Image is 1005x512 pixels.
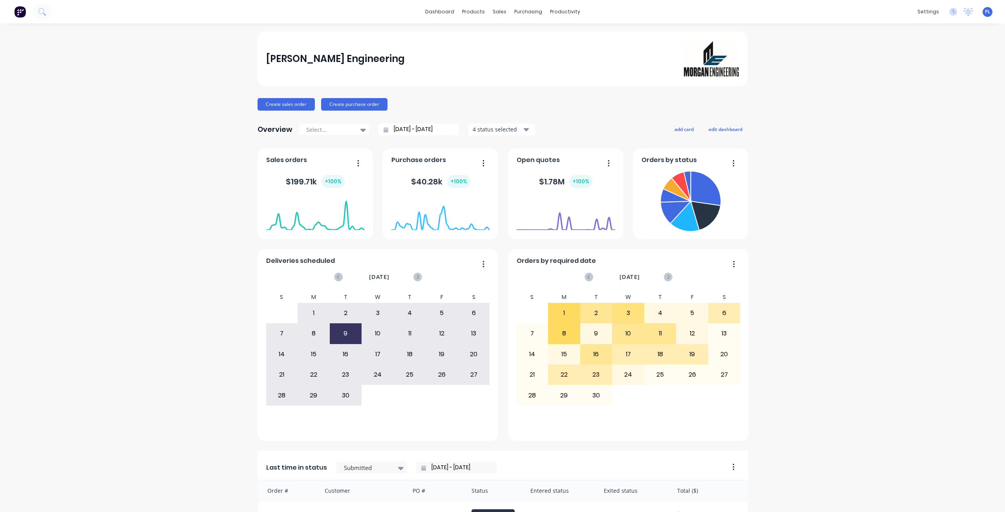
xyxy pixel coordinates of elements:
[394,324,426,343] div: 11
[612,324,644,343] div: 10
[612,344,644,364] div: 17
[458,303,490,323] div: 6
[489,6,510,18] div: sales
[676,303,708,323] div: 5
[330,303,362,323] div: 2
[317,480,405,501] div: Customer
[362,344,393,364] div: 17
[14,6,26,18] img: Factory
[517,256,596,266] span: Orders by required date
[510,6,546,18] div: purchasing
[581,303,612,323] div: 2
[645,365,676,384] div: 25
[426,303,457,323] div: 5
[581,324,612,343] div: 9
[266,292,298,303] div: S
[258,122,292,137] div: Overview
[298,292,330,303] div: M
[708,292,740,303] div: S
[330,292,362,303] div: T
[596,480,669,501] div: Exited status
[411,175,470,188] div: $ 40.28k
[321,98,387,111] button: Create purchase order
[676,344,708,364] div: 19
[709,324,740,343] div: 13
[684,41,739,77] img: Morgan Engineering
[548,303,580,323] div: 1
[516,292,548,303] div: S
[298,303,329,323] div: 1
[405,480,464,501] div: PO #
[709,365,740,384] div: 27
[523,480,596,501] div: Entered status
[394,292,426,303] div: T
[330,365,362,384] div: 23
[426,344,457,364] div: 19
[394,303,426,323] div: 4
[286,175,345,188] div: $ 199.71k
[676,324,708,343] div: 12
[517,385,548,405] div: 28
[266,463,327,472] span: Last time in status
[517,324,548,343] div: 7
[676,365,708,384] div: 26
[548,344,580,364] div: 15
[298,365,329,384] div: 22
[581,365,612,384] div: 23
[703,124,747,134] button: edit dashboard
[369,273,389,281] span: [DATE]
[473,125,522,133] div: 4 status selected
[258,480,317,501] div: Order #
[644,292,676,303] div: T
[458,344,490,364] div: 20
[641,155,697,165] span: Orders by status
[421,6,458,18] a: dashboard
[394,365,426,384] div: 25
[266,365,298,384] div: 21
[517,365,548,384] div: 21
[362,324,393,343] div: 10
[645,344,676,364] div: 18
[362,303,393,323] div: 3
[266,51,405,67] div: [PERSON_NAME] Engineering
[266,155,307,165] span: Sales orders
[330,385,362,405] div: 30
[709,303,740,323] div: 6
[914,6,943,18] div: settings
[266,324,298,343] div: 7
[426,365,457,384] div: 26
[447,175,470,188] div: + 100 %
[612,365,644,384] div: 24
[569,175,592,188] div: + 100 %
[612,303,644,323] div: 3
[581,344,612,364] div: 16
[548,292,580,303] div: M
[517,344,548,364] div: 14
[548,365,580,384] div: 22
[676,292,708,303] div: F
[322,175,345,188] div: + 100 %
[517,155,560,165] span: Open quotes
[298,344,329,364] div: 15
[330,344,362,364] div: 16
[669,480,748,501] div: Total ($)
[645,303,676,323] div: 4
[548,385,580,405] div: 29
[426,462,493,474] input: Filter by date
[266,385,298,405] div: 28
[458,324,490,343] div: 13
[468,124,535,135] button: 4 status selected
[330,324,362,343] div: 9
[394,344,426,364] div: 18
[539,175,592,188] div: $ 1.78M
[362,292,394,303] div: W
[546,6,584,18] div: productivity
[669,124,699,134] button: add card
[619,273,640,281] span: [DATE]
[548,324,580,343] div: 8
[298,385,329,405] div: 29
[391,155,446,165] span: Purchase orders
[581,385,612,405] div: 30
[985,8,990,15] span: PL
[362,365,393,384] div: 24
